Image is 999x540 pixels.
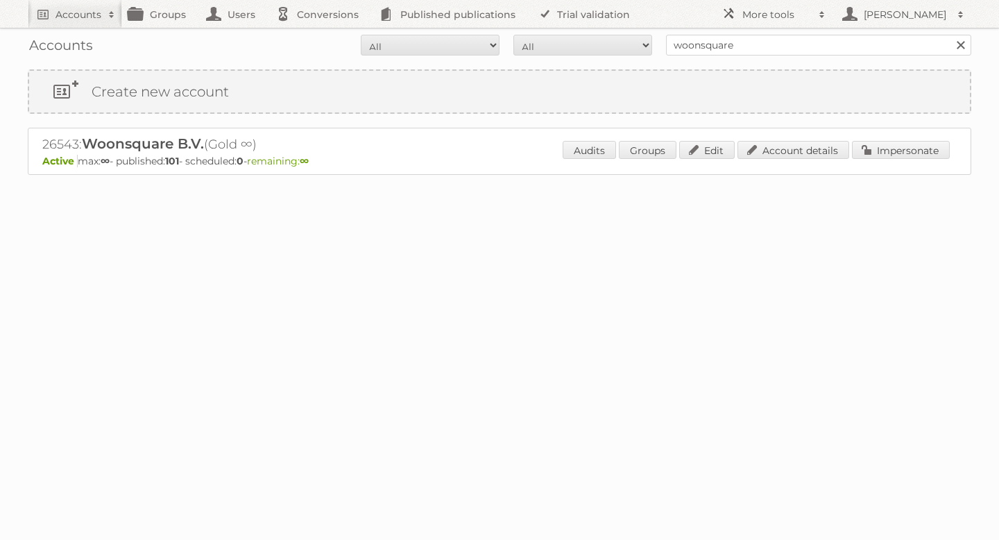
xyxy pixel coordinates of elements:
a: Account details [737,141,849,159]
p: max: - published: - scheduled: - [42,155,957,167]
h2: More tools [742,8,812,22]
a: Impersonate [852,141,950,159]
span: Active [42,155,78,167]
span: remaining: [247,155,309,167]
a: Groups [619,141,676,159]
a: Edit [679,141,735,159]
h2: Accounts [55,8,101,22]
strong: 101 [165,155,179,167]
a: Audits [563,141,616,159]
h2: 26543: (Gold ∞) [42,135,528,153]
h2: [PERSON_NAME] [860,8,950,22]
strong: ∞ [101,155,110,167]
a: Create new account [29,71,970,112]
strong: 0 [237,155,244,167]
strong: ∞ [300,155,309,167]
span: Woonsquare B.V. [82,135,204,152]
